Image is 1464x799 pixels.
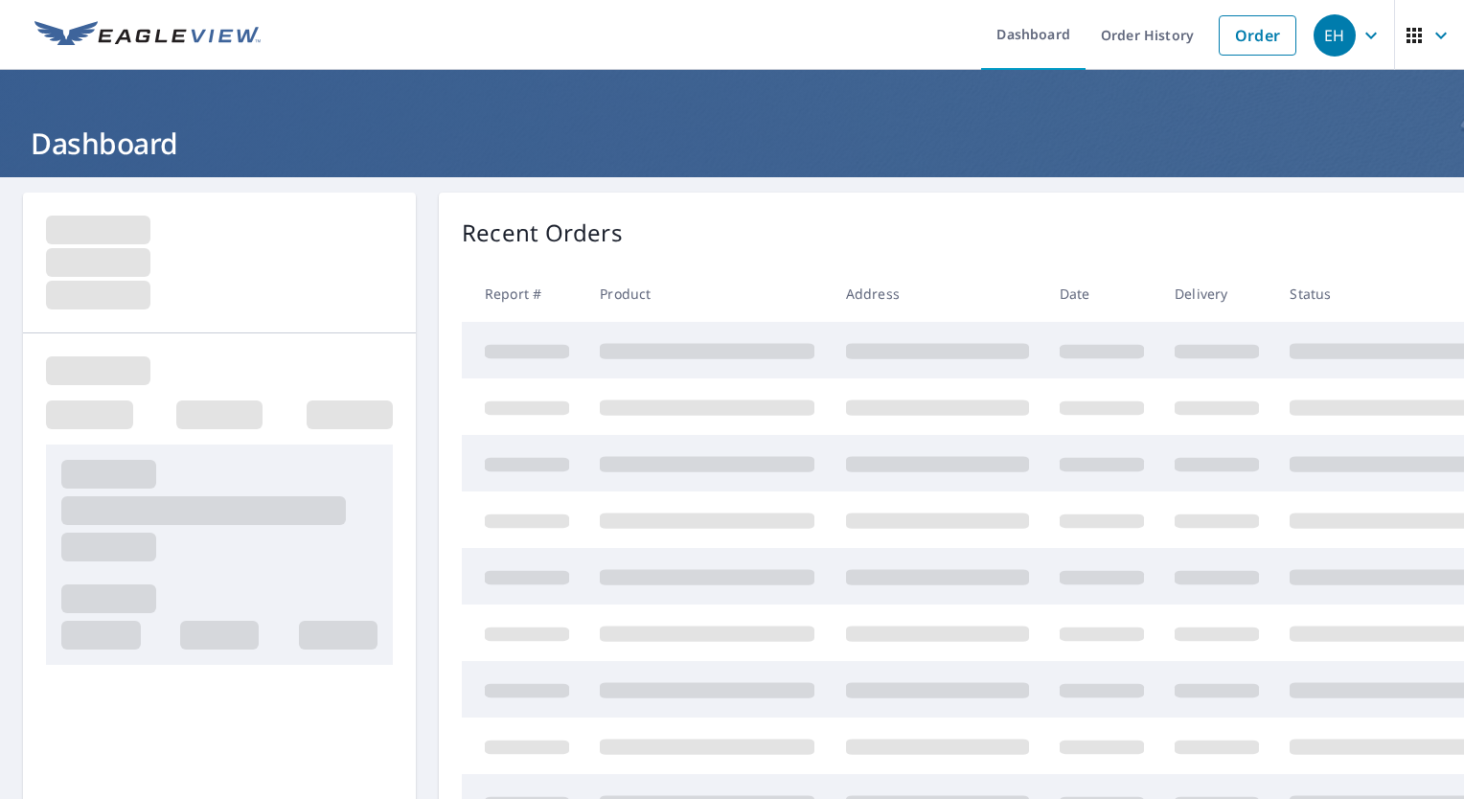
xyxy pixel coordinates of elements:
a: Order [1219,15,1296,56]
h1: Dashboard [23,124,1441,163]
th: Product [584,265,830,322]
th: Date [1044,265,1159,322]
th: Report # [462,265,584,322]
div: EH [1314,14,1356,57]
th: Delivery [1159,265,1274,322]
th: Address [831,265,1044,322]
p: Recent Orders [462,216,623,250]
img: EV Logo [34,21,261,50]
